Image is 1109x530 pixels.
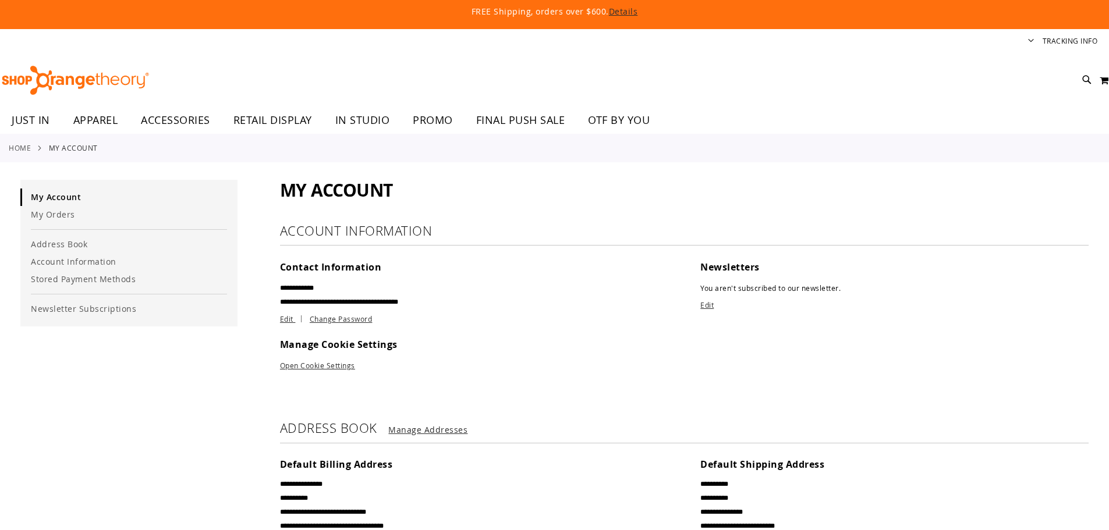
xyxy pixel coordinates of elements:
a: Newsletter Subscriptions [20,300,238,318]
a: Account Information [20,253,238,271]
span: OTF BY YOU [588,107,650,133]
a: Manage Addresses [388,424,467,435]
a: ACCESSORIES [129,107,222,134]
span: JUST IN [12,107,50,133]
span: PROMO [413,107,453,133]
p: FREE Shipping, orders over $600. [205,6,904,17]
span: APPAREL [73,107,118,133]
a: Home [9,143,31,153]
span: Default Billing Address [280,458,393,471]
strong: My Account [49,143,98,153]
span: Manage Cookie Settings [280,338,398,351]
span: ACCESSORIES [141,107,210,133]
a: Edit [280,314,308,323]
p: You aren't subscribed to our newsletter. [700,281,1089,295]
strong: Account Information [280,222,433,239]
a: Edit [700,300,714,310]
span: My Account [280,178,393,202]
span: Default Shipping Address [700,458,824,471]
span: RETAIL DISPLAY [233,107,312,133]
span: IN STUDIO [335,107,390,133]
a: Stored Payment Methods [20,271,238,288]
button: Account menu [1028,36,1034,47]
a: FINAL PUSH SALE [465,107,577,134]
a: Change Password [310,314,373,323]
a: Address Book [20,236,238,253]
strong: Address Book [280,419,377,436]
a: Details [609,6,638,17]
a: Tracking Info [1043,36,1098,46]
span: Edit [280,314,293,323]
a: RETAIL DISPLAY [222,107,324,134]
a: PROMO [401,107,465,134]
a: My Account [20,188,238,206]
a: IN STUDIO [324,107,402,134]
a: OTF BY YOU [576,107,661,134]
span: Contact Information [280,261,382,273]
span: FINAL PUSH SALE [476,107,565,133]
a: My Orders [20,206,238,223]
a: Open Cookie Settings [280,361,355,370]
span: Newsletters [700,261,760,273]
a: APPAREL [62,107,130,134]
